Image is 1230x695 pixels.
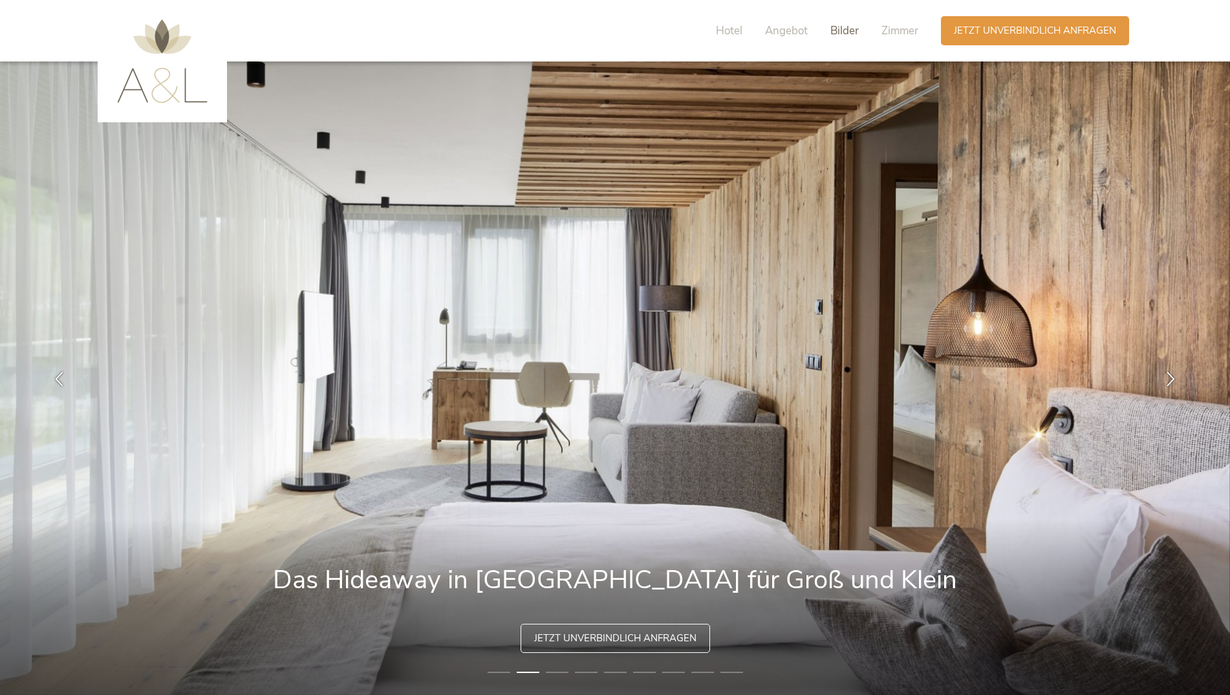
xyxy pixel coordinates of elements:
[830,23,859,38] span: Bilder
[954,24,1116,38] span: Jetzt unverbindlich anfragen
[765,23,808,38] span: Angebot
[716,23,742,38] span: Hotel
[534,632,696,645] span: Jetzt unverbindlich anfragen
[117,19,208,103] img: AMONTI & LUNARIS Wellnessresort
[881,23,918,38] span: Zimmer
